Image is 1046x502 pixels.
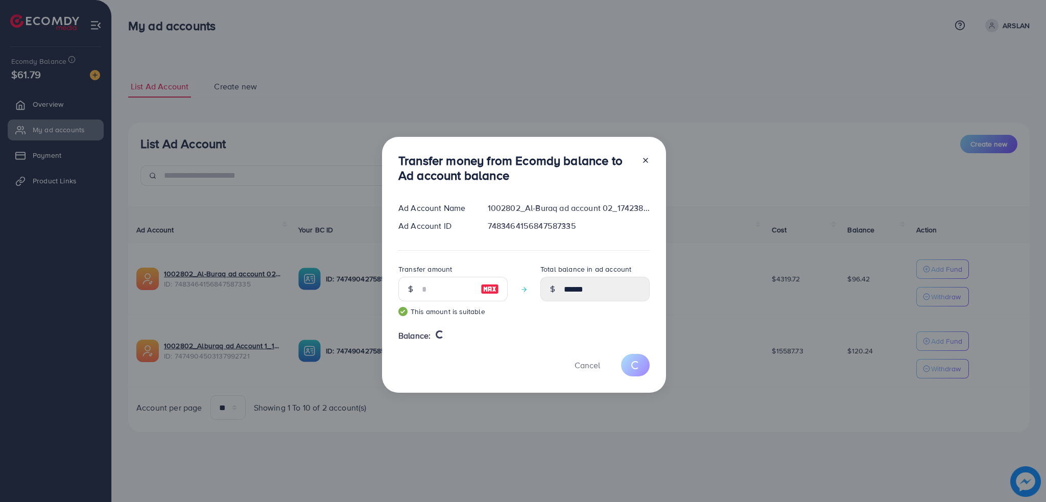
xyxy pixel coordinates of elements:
[481,283,499,295] img: image
[398,307,408,316] img: guide
[562,354,613,376] button: Cancel
[480,202,658,214] div: 1002802_Al-Buraq ad account 02_1742380041767
[398,264,452,274] label: Transfer amount
[390,220,480,232] div: Ad Account ID
[480,220,658,232] div: 7483464156847587335
[540,264,631,274] label: Total balance in ad account
[398,330,431,342] span: Balance:
[398,306,508,317] small: This amount is suitable
[575,360,600,371] span: Cancel
[398,153,633,183] h3: Transfer money from Ecomdy balance to Ad account balance
[390,202,480,214] div: Ad Account Name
